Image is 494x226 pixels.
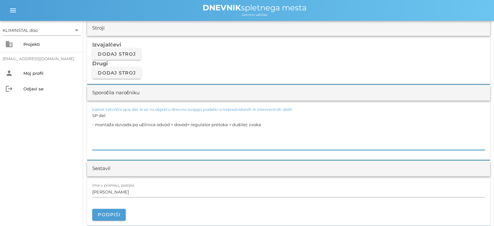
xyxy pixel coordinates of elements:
[92,48,141,60] button: Dodaj stroj
[92,89,140,96] font: Sporočila naročniku
[98,51,136,57] font: Dodaj stroj
[92,60,108,67] font: Drugi
[92,165,110,171] font: Sestavil
[5,40,13,48] i: business
[92,209,126,220] button: Podpiši
[92,41,121,48] font: Izvajalčevi
[5,85,13,93] i: logout
[242,13,268,17] font: Cenimo vaš čas.
[92,25,105,31] font: Stroji
[5,69,13,77] i: person
[241,3,307,12] font: spletnega mesta
[3,25,81,35] div: KLIMINSTAL doo
[3,56,74,61] font: [EMAIL_ADDRESS][DOMAIN_NAME]
[98,70,136,76] font: Dodaj stroj
[23,42,40,47] font: Projekti
[9,7,17,14] i: menu
[92,67,141,79] button: Dodaj stroj
[23,86,44,91] font: Odjavi se
[92,183,134,187] font: ime v priimku, podpis
[203,3,241,12] font: DNEVNIK
[98,212,120,218] font: Podpiši
[23,71,44,76] font: Moj profil
[73,26,81,34] i: arrow_drop_down
[462,195,494,226] iframe: Pripomoček za klepet
[3,28,38,33] font: KLIMINSTAL doo
[92,107,293,112] font: kratek tehnični opis del, ki se na objektu dnevno izvajajo, podatki o nepredvidenih in interventn...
